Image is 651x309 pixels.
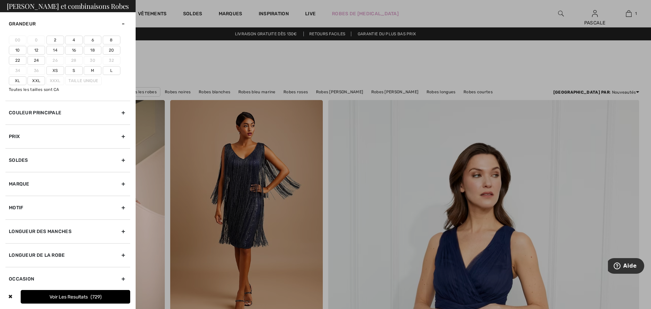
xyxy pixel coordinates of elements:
label: 12 [27,46,45,55]
label: 28 [65,56,83,65]
label: 26 [46,56,64,65]
label: 18 [84,46,101,55]
label: M [84,66,101,75]
div: Longueur de la robe [5,243,130,267]
label: 22 [9,56,26,65]
label: 14 [46,46,64,55]
label: 6 [84,36,101,44]
label: 36 [27,66,45,75]
div: Prix [5,124,130,148]
label: 4 [65,36,83,44]
label: 24 [27,56,45,65]
label: 2 [46,36,64,44]
div: Grandeur [5,12,130,36]
label: 32 [103,56,120,65]
div: Occasion [5,267,130,291]
label: 8 [103,36,120,44]
label: Xxl [27,76,45,85]
label: 30 [84,56,101,65]
iframe: Ouvre un widget dans lequel vous pouvez trouver plus d’informations [608,258,644,275]
div: Toutes les tailles sont CA [9,86,130,93]
label: 34 [9,66,26,75]
label: Taille Unique [65,76,102,85]
label: 16 [65,46,83,55]
button: Voir les resultats729 [21,290,130,304]
label: 0 [27,36,45,44]
div: Couleur Principale [5,101,130,124]
div: Soldes [5,148,130,172]
div: Marque [5,172,130,196]
label: Xxxl [46,76,64,85]
label: 20 [103,46,120,55]
span: 729 [91,294,102,300]
label: S [65,66,83,75]
label: Xl [9,76,26,85]
label: L [103,66,120,75]
div: Longueur des manches [5,219,130,243]
div: ✖ [5,290,15,304]
label: 00 [9,36,26,44]
label: Xs [46,66,64,75]
div: Motif [5,196,130,219]
label: 10 [9,46,26,55]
